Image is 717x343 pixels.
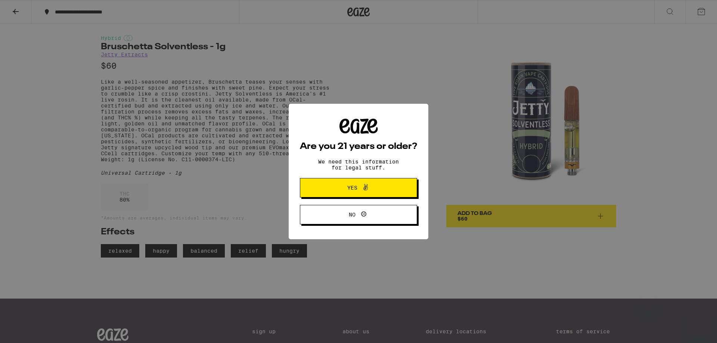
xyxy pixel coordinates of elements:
h2: Are you 21 years or older? [300,142,417,151]
iframe: Button to launch messaging window [687,313,711,337]
span: Yes [347,185,357,190]
iframe: Close message [641,295,656,310]
button: No [300,205,417,224]
span: No [349,212,356,217]
button: Yes [300,178,417,197]
p: We need this information for legal stuff. [312,159,405,171]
